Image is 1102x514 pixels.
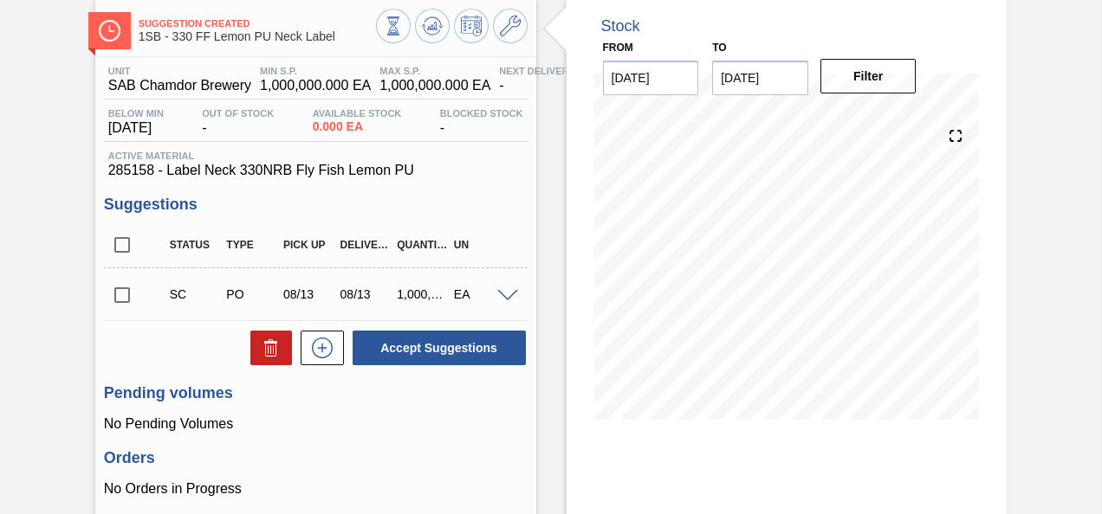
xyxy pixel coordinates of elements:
label: to [712,42,726,54]
span: Next Delivery [499,66,574,76]
span: 1,000,000.000 EA [260,78,371,93]
span: 1,000,000.000 EA [379,78,490,93]
span: Active Material [108,151,523,161]
img: Ícone [99,20,120,42]
div: Status [165,239,226,251]
p: No Pending Volumes [104,416,528,432]
div: Type [222,239,282,251]
button: Stocks Overview [376,9,411,43]
div: Suggestion Created [165,287,226,301]
span: 0.000 EA [313,120,402,133]
span: Out Of Stock [202,108,274,119]
div: Delivery [336,239,397,251]
span: 285158 - Label Neck 330NRB Fly Fish Lemon PU [108,163,523,178]
span: SAB Chamdor Brewery [108,78,251,93]
div: Pick up [279,239,340,251]
p: No Orders in Progress [104,481,528,497]
div: - [495,66,579,93]
button: Filter [820,59,917,93]
div: New suggestion [292,331,344,365]
div: Stock [601,17,640,35]
button: Schedule Inventory [454,9,489,43]
button: Update Chart [415,9,450,43]
span: Available Stock [313,108,402,119]
button: Accept Suggestions [353,331,526,365]
h3: Orders [104,449,528,467]
label: From [603,42,633,54]
div: EA [450,287,510,301]
span: [DATE] [108,120,164,136]
div: - [198,108,278,136]
div: Quantity [392,239,453,251]
div: 08/13/2025 [336,287,397,301]
span: Blocked Stock [440,108,523,119]
div: - [436,108,528,136]
input: mm/dd/yyyy [603,61,699,95]
span: 1SB - 330 FF Lemon PU Neck Label [139,30,376,43]
span: Below Min [108,108,164,119]
div: Delete Suggestions [242,331,292,365]
div: 08/13/2025 [279,287,340,301]
div: UN [450,239,510,251]
span: Unit [108,66,251,76]
span: MIN S.P. [260,66,371,76]
button: Go to Master Data / General [493,9,528,43]
div: Purchase order [222,287,282,301]
span: Suggestion Created [139,18,376,29]
div: Accept Suggestions [344,329,528,367]
div: 1,000,000.000 [392,287,453,301]
h3: Suggestions [104,196,528,214]
input: mm/dd/yyyy [712,61,808,95]
h3: Pending volumes [104,384,528,402]
span: MAX S.P. [379,66,490,76]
